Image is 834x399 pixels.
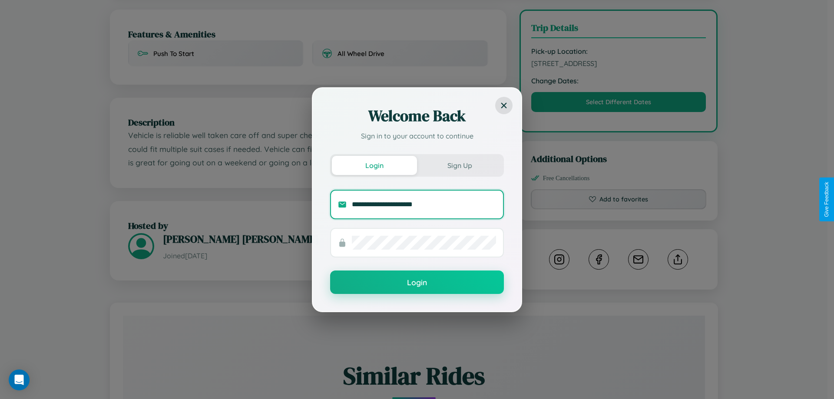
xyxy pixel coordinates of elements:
[417,156,502,175] button: Sign Up
[824,182,830,217] div: Give Feedback
[330,106,504,126] h2: Welcome Back
[330,270,504,294] button: Login
[9,369,30,390] div: Open Intercom Messenger
[332,156,417,175] button: Login
[330,131,504,141] p: Sign in to your account to continue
